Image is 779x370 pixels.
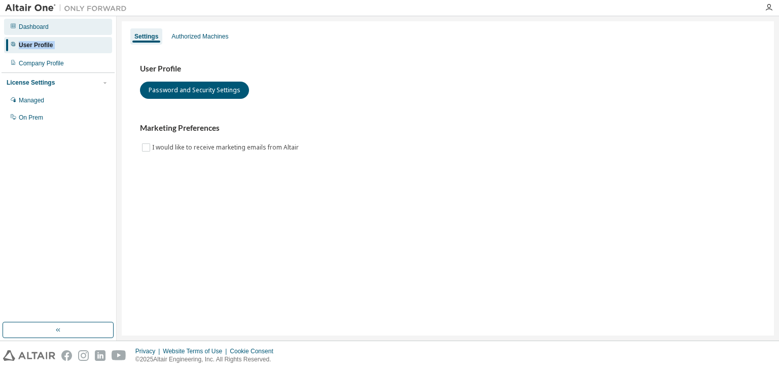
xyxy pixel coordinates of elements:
[7,79,55,87] div: License Settings
[140,123,756,133] h3: Marketing Preferences
[112,350,126,361] img: youtube.svg
[78,350,89,361] img: instagram.svg
[135,355,279,364] p: © 2025 Altair Engineering, Inc. All Rights Reserved.
[19,114,43,122] div: On Prem
[163,347,230,355] div: Website Terms of Use
[5,3,132,13] img: Altair One
[134,32,158,41] div: Settings
[140,64,756,74] h3: User Profile
[230,347,279,355] div: Cookie Consent
[135,347,163,355] div: Privacy
[152,141,301,154] label: I would like to receive marketing emails from Altair
[140,82,249,99] button: Password and Security Settings
[19,96,44,104] div: Managed
[95,350,105,361] img: linkedin.svg
[19,59,64,67] div: Company Profile
[61,350,72,361] img: facebook.svg
[19,41,53,49] div: User Profile
[19,23,49,31] div: Dashboard
[171,32,228,41] div: Authorized Machines
[3,350,55,361] img: altair_logo.svg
